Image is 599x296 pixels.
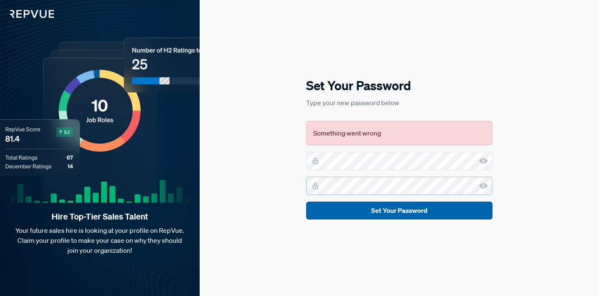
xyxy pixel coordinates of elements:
h5: Set Your Password [306,77,493,94]
p: Type your new password below [306,98,493,108]
button: Set Your Password [306,202,493,220]
p: Your future sales hire is looking at your profile on RepVue. Claim your profile to make your case... [13,225,186,255]
strong: Hire Top-Tier Sales Talent [13,211,186,222]
div: Something went wrong [306,121,493,145]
